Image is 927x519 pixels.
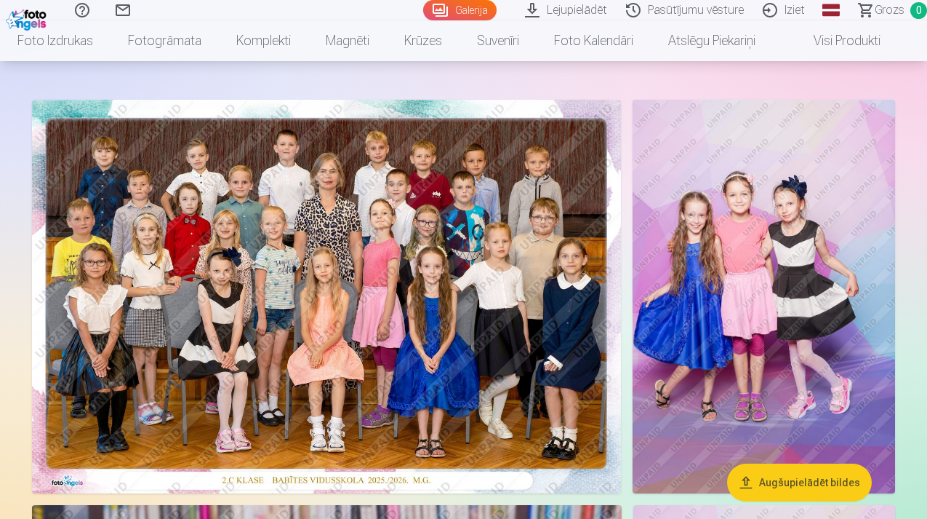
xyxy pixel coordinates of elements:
[537,20,651,61] a: Foto kalendāri
[219,20,308,61] a: Komplekti
[651,20,773,61] a: Atslēgu piekariņi
[727,464,872,502] button: Augšupielādēt bildes
[773,20,898,61] a: Visi produkti
[910,2,927,19] span: 0
[6,6,50,31] img: /fa1
[460,20,537,61] a: Suvenīri
[111,20,219,61] a: Fotogrāmata
[875,1,904,19] span: Grozs
[308,20,387,61] a: Magnēti
[387,20,460,61] a: Krūzes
